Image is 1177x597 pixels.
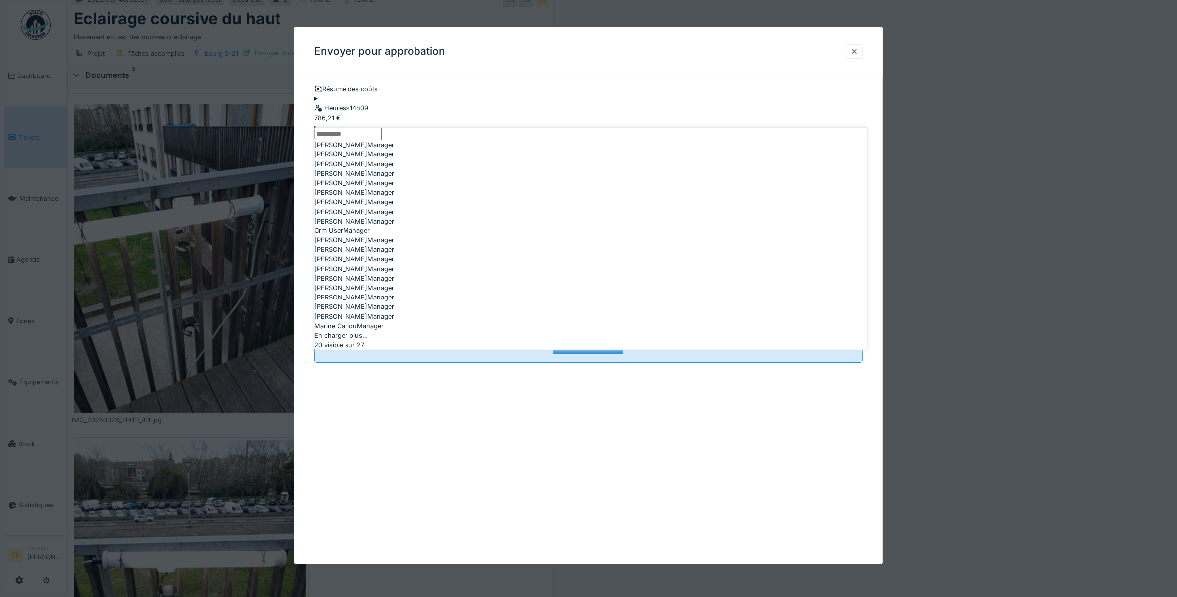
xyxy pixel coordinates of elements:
div: [PERSON_NAME] [315,197,867,207]
span: Manager [368,265,395,272]
div: [PERSON_NAME] [315,188,867,197]
div: [PERSON_NAME] [315,216,867,225]
summary: Transport×253,70 € [314,123,863,151]
div: [PERSON_NAME] [315,245,867,254]
div: [PERSON_NAME] [315,302,867,311]
span: Manager [368,217,395,224]
span: Manager [368,150,395,158]
span: Manager [368,255,395,263]
div: [PERSON_NAME] [315,169,867,178]
div: [PERSON_NAME] [315,311,867,321]
span: Manager [368,141,395,149]
span: Manager [344,227,370,234]
span: Manager [368,312,395,320]
h3: Envoyer pour approbation [314,45,445,58]
div: [PERSON_NAME] [315,283,867,293]
div: Crm User [315,226,867,235]
span: Manager [368,160,395,167]
div: En charger plus… [315,331,867,340]
span: Manager [368,284,395,292]
span: Manager [368,236,395,244]
div: [PERSON_NAME] [315,264,867,273]
div: [PERSON_NAME] [315,140,867,149]
span: Manager [368,179,395,187]
div: [PERSON_NAME] [315,274,867,283]
div: Marine Cariou [315,321,867,331]
div: [PERSON_NAME] [315,207,867,216]
span: Manager [368,275,395,282]
span: Manager [368,303,395,310]
div: [PERSON_NAME] [315,254,867,264]
span: Manager [368,170,395,177]
span: Manager [368,246,395,253]
div: Résumé des coûts [314,84,863,94]
span: Manager [368,208,395,215]
span: Manager [368,198,395,206]
span: Manager [357,322,384,330]
div: 20 visible sur 27 [315,340,867,350]
div: [PERSON_NAME] [315,235,867,245]
div: 786,21 € [314,113,863,123]
div: Heures × 14h09 [314,103,863,113]
span: Manager [368,294,395,301]
summary: Heures×14h09786,21 € [314,94,863,123]
span: Manager [368,189,395,196]
div: [PERSON_NAME] [315,293,867,302]
div: [PERSON_NAME] [315,149,867,159]
div: [PERSON_NAME] [315,178,867,188]
div: [PERSON_NAME] [315,159,867,168]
